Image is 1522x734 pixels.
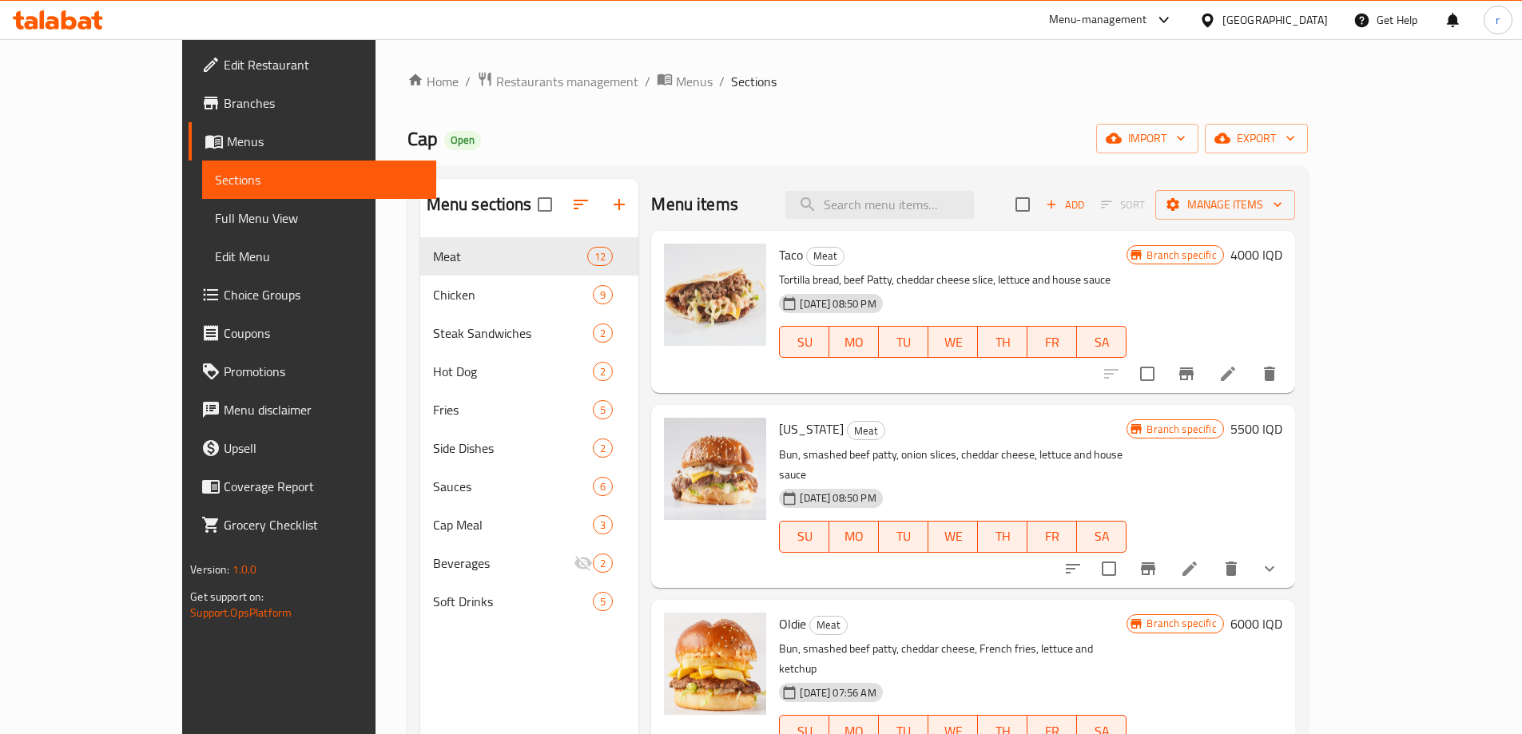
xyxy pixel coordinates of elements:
[779,243,803,267] span: Taco
[420,544,639,582] div: Beverages2
[829,326,879,358] button: MO
[420,352,639,391] div: Hot Dog2
[1034,525,1071,548] span: FR
[407,71,1308,92] nav: breadcrumb
[779,639,1127,679] p: Bun, smashed beef patty, cheddar cheese, French fries, lettuce and ketchup
[928,326,978,358] button: WE
[1218,364,1238,383] a: Edit menu item
[885,525,922,548] span: TU
[978,521,1027,553] button: TH
[202,237,436,276] a: Edit Menu
[420,467,639,506] div: Sauces6
[593,515,613,534] div: items
[836,331,872,354] span: MO
[1222,11,1328,29] div: [GEOGRAPHIC_DATA]
[190,586,264,607] span: Get support on:
[189,467,436,506] a: Coverage Report
[1205,124,1308,153] button: export
[433,515,594,534] div: Cap Meal
[528,188,562,221] span: Select all sections
[202,199,436,237] a: Full Menu View
[189,84,436,122] a: Branches
[600,185,638,224] button: Add section
[420,391,639,429] div: Fries5
[224,515,423,534] span: Grocery Checklist
[227,132,423,151] span: Menus
[593,285,613,304] div: items
[594,403,612,418] span: 5
[189,506,436,544] a: Grocery Checklist
[593,477,613,496] div: items
[1027,521,1077,553] button: FR
[433,592,594,611] span: Soft Drinks
[1230,244,1282,266] h6: 4000 IQD
[809,616,848,635] div: Meat
[676,72,713,91] span: Menus
[433,438,594,458] span: Side Dishes
[1083,331,1120,354] span: SA
[1260,559,1279,578] svg: Show Choices
[189,122,436,161] a: Menus
[779,270,1127,290] p: Tortilla bread, beef Patty, cheddar cheese slice, lettuce and house sauce
[190,602,292,623] a: Support.OpsPlatform
[848,422,884,440] span: Meat
[935,331,972,354] span: WE
[1230,613,1282,635] h6: 6000 IQD
[593,553,613,573] div: items
[1043,196,1087,214] span: Add
[879,326,928,358] button: TU
[433,323,594,343] span: Steak Sandwiches
[807,247,844,265] span: Meat
[420,276,639,314] div: Chicken9
[593,400,613,419] div: items
[879,521,928,553] button: TU
[645,72,650,91] li: /
[1167,355,1206,393] button: Branch-specific-item
[215,247,423,266] span: Edit Menu
[433,553,574,573] div: Beverages
[810,616,847,634] span: Meat
[651,192,738,216] h2: Menu items
[224,285,423,304] span: Choice Groups
[1039,192,1091,217] span: Add item
[594,288,612,303] span: 9
[1131,357,1164,391] span: Select to update
[786,331,823,354] span: SU
[224,400,423,419] span: Menu disclaimer
[224,93,423,113] span: Branches
[420,582,639,621] div: Soft Drinks5
[1006,188,1039,221] span: Select section
[1140,422,1222,437] span: Branch specific
[433,247,587,266] span: Meat
[594,479,612,494] span: 6
[433,362,594,381] span: Hot Dog
[779,326,829,358] button: SU
[433,285,594,304] div: Chicken
[224,55,423,74] span: Edit Restaurant
[1140,248,1222,263] span: Branch specific
[477,71,638,92] a: Restaurants management
[232,559,257,580] span: 1.0.0
[190,559,229,580] span: Version:
[427,192,532,216] h2: Menu sections
[928,521,978,553] button: WE
[189,46,436,84] a: Edit Restaurant
[189,429,436,467] a: Upsell
[984,331,1021,354] span: TH
[574,553,593,573] svg: Inactive section
[1049,10,1147,30] div: Menu-management
[420,314,639,352] div: Steak Sandwiches2
[1496,11,1500,29] span: r
[731,72,777,91] span: Sections
[664,244,766,346] img: Taco
[420,506,639,544] div: Cap Meal3
[1180,559,1199,578] a: Edit menu item
[779,445,1127,485] p: Bun, smashed beef patty, onion slices, cheddar cheese, lettuce and house sauce
[215,170,423,189] span: Sections
[779,417,844,441] span: [US_STATE]
[1230,418,1282,440] h6: 5500 IQD
[1250,355,1289,393] button: delete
